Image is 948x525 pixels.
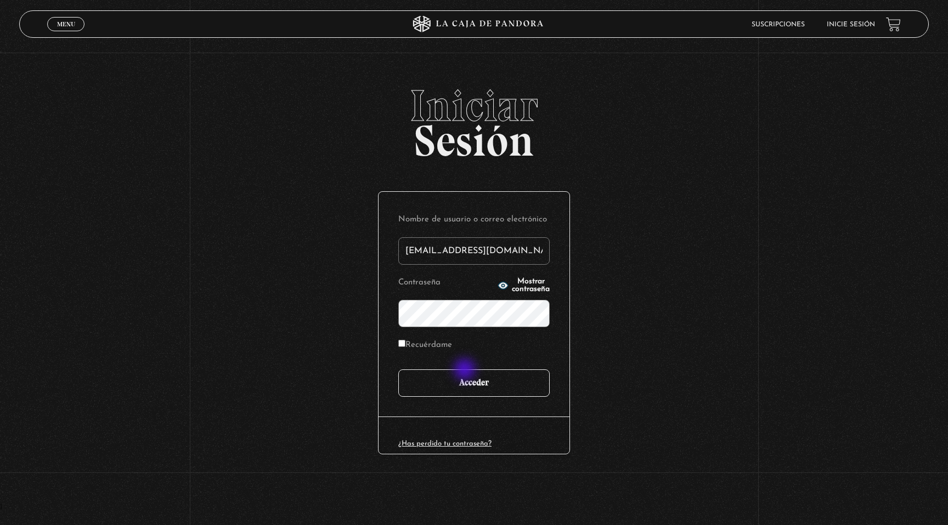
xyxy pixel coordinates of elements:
input: Recuérdame [398,340,405,347]
label: Nombre de usuario o correo electrónico [398,212,550,229]
a: ¿Has perdido tu contraseña? [398,440,492,447]
span: Menu [57,21,75,27]
button: Mostrar contraseña [498,278,550,293]
span: Mostrar contraseña [512,278,550,293]
span: Iniciar [19,84,929,128]
input: Acceder [398,369,550,397]
span: Cerrar [53,30,79,38]
a: Suscripciones [752,21,805,28]
label: Recuérdame [398,337,452,354]
h2: Sesión [19,84,929,154]
a: View your shopping cart [886,17,901,32]
a: Inicie sesión [827,21,875,28]
label: Contraseña [398,275,494,292]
